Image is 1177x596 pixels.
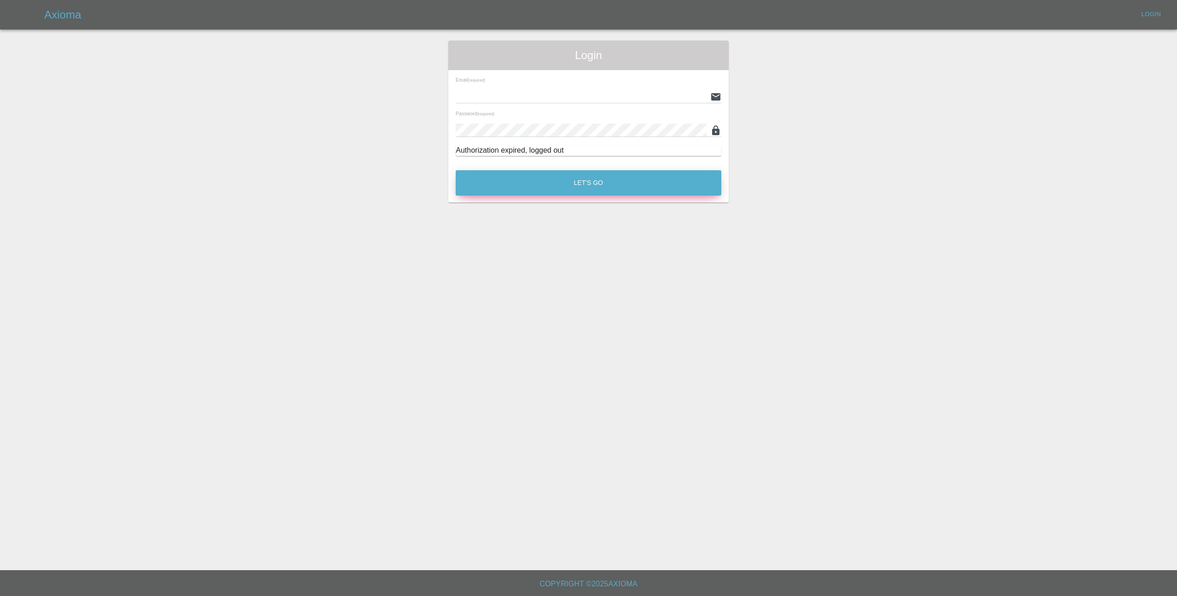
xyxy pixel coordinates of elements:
[44,7,81,22] h5: Axioma
[468,78,485,83] small: (required)
[7,578,1170,590] h6: Copyright © 2025 Axioma
[456,48,721,63] span: Login
[1136,7,1166,22] a: Login
[456,77,485,83] span: Email
[477,112,494,116] small: (required)
[456,111,494,116] span: Password
[456,145,721,156] div: Authorization expired, logged out
[456,170,721,196] button: Let's Go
